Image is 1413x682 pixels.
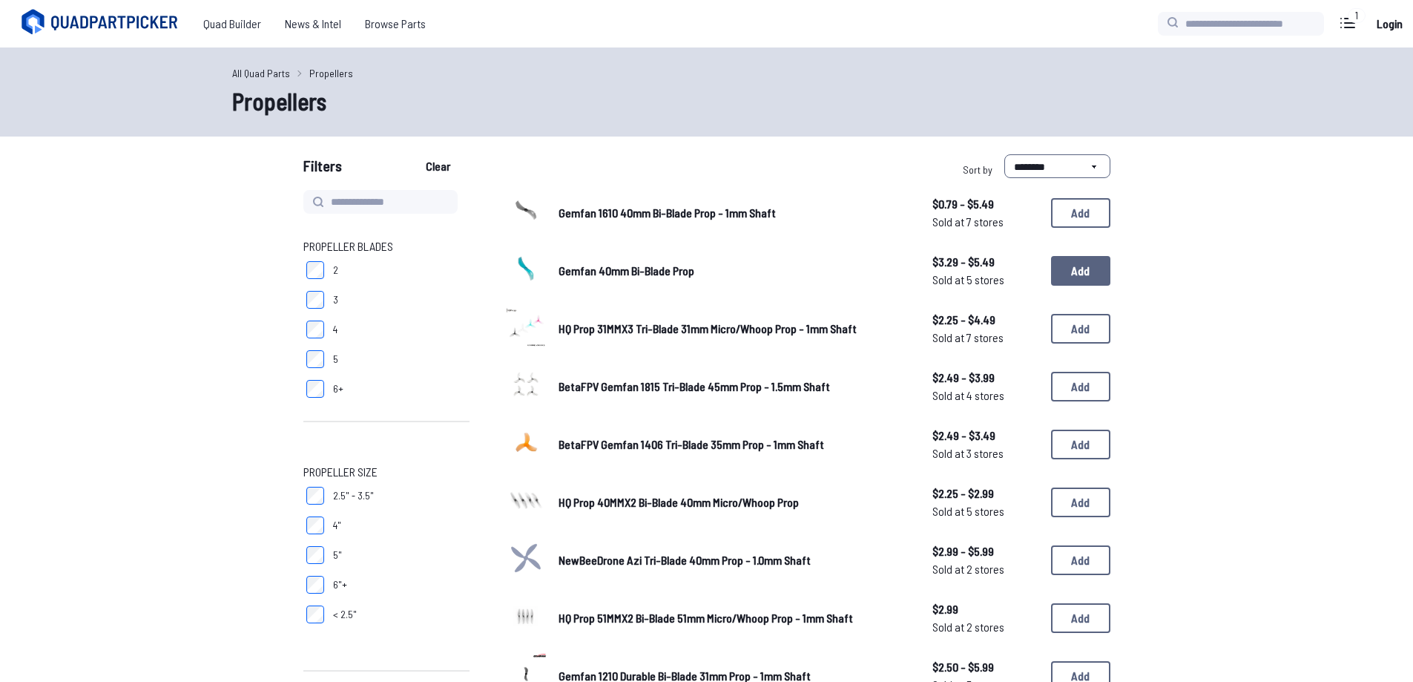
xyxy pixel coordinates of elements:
[505,306,547,347] img: image
[333,607,357,622] span: < 2.5"
[306,291,324,309] input: 3
[559,551,909,569] a: NewBeeDrone Azi Tri-Blade 40mm Prop - 1.0mm Shaft
[1348,8,1366,23] div: 1
[333,352,338,367] span: 5
[932,369,1039,387] span: $2.49 - $3.99
[306,606,324,623] input: < 2.5"
[505,306,547,352] a: image
[303,463,378,481] span: Propeller Size
[505,364,547,410] a: image
[306,517,324,534] input: 4"
[505,364,547,405] img: image
[191,9,273,39] a: Quad Builder
[932,329,1039,347] span: Sold at 7 stores
[1004,154,1110,178] select: Sort by
[932,427,1039,445] span: $2.49 - $3.49
[303,237,393,255] span: Propeller Blades
[559,262,909,280] a: Gemfan 40mm Bi-Blade Prop
[559,437,824,451] span: BetaFPV Gemfan 1406 Tri-Blade 35mm Prop - 1mm Shaft
[932,542,1039,560] span: $2.99 - $5.99
[1051,488,1110,517] button: Add
[333,292,338,307] span: 3
[932,600,1039,618] span: $2.99
[559,321,857,335] span: HQ Prop 31MMX3 Tri-Blade 31mm Micro/Whoop Prop - 1mm Shaft
[1051,256,1110,286] button: Add
[559,494,909,511] a: HQ Prop 40MMX2 Bi-Blade 40mm Micro/Whoop Prop
[932,387,1039,404] span: Sold at 4 stores
[1051,198,1110,228] button: Add
[306,380,324,398] input: 6+
[932,560,1039,578] span: Sold at 2 stores
[505,248,547,294] a: image
[306,487,324,505] input: 2.5" - 3.5"
[306,261,324,279] input: 2
[505,248,547,289] img: image
[1051,314,1110,344] button: Add
[559,263,694,278] span: Gemfan 40mm Bi-Blade Prop
[353,9,438,39] a: Browse Parts
[932,618,1039,636] span: Sold at 2 stores
[932,311,1039,329] span: $2.25 - $4.49
[333,548,342,563] span: 5"
[273,9,353,39] a: News & Intel
[505,422,547,463] img: image
[932,502,1039,520] span: Sold at 5 stores
[932,195,1039,213] span: $0.79 - $5.49
[932,213,1039,231] span: Sold at 7 stores
[505,595,547,637] img: image
[306,576,324,594] input: 6"+
[1051,603,1110,633] button: Add
[932,253,1039,271] span: $3.29 - $5.49
[932,485,1039,502] span: $2.25 - $2.99
[1051,430,1110,459] button: Add
[559,611,853,625] span: HQ Prop 51MMX2 Bi-Blade 51mm Micro/Whoop Prop - 1mm Shaft
[333,488,374,503] span: 2.5" - 3.5"
[559,495,799,509] span: HQ Prop 40MMX2 Bi-Blade 40mm Micro/Whoop Prop
[505,422,547,468] a: image
[306,350,324,368] input: 5
[1051,545,1110,575] button: Add
[303,154,342,184] span: Filters
[306,546,324,564] input: 5"
[333,381,343,396] span: 6+
[505,479,547,521] img: image
[1371,9,1407,39] a: Login
[309,65,353,81] a: Propellers
[932,445,1039,462] span: Sold at 3 stores
[505,595,547,641] a: image
[559,609,909,627] a: HQ Prop 51MMX2 Bi-Blade 51mm Micro/Whoop Prop - 1mm Shaft
[1051,372,1110,401] button: Add
[505,190,547,232] img: image
[306,321,324,338] input: 4
[932,658,1039,676] span: $2.50 - $5.99
[559,204,909,222] a: Gemfan 1610 40mm Bi-Blade Prop - 1mm Shaft
[559,206,776,220] span: Gemfan 1610 40mm Bi-Blade Prop - 1mm Shaft
[559,378,909,396] a: BetaFPV Gemfan 1815 Tri-Blade 45mm Prop - 1.5mm Shaft
[559,436,909,453] a: BetaFPV Gemfan 1406 Tri-Blade 35mm Prop - 1mm Shaft
[932,271,1039,289] span: Sold at 5 stores
[333,322,337,337] span: 4
[559,553,811,567] span: NewBeeDrone Azi Tri-Blade 40mm Prop - 1.0mm Shaft
[559,379,830,393] span: BetaFPV Gemfan 1815 Tri-Blade 45mm Prop - 1.5mm Shaft
[333,263,338,278] span: 2
[413,154,463,178] button: Clear
[333,518,341,533] span: 4"
[963,163,992,176] span: Sort by
[232,65,290,81] a: All Quad Parts
[505,190,547,236] a: image
[505,479,547,525] a: image
[232,83,1182,119] h1: Propellers
[333,577,347,592] span: 6"+
[559,320,909,338] a: HQ Prop 31MMX3 Tri-Blade 31mm Micro/Whoop Prop - 1mm Shaft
